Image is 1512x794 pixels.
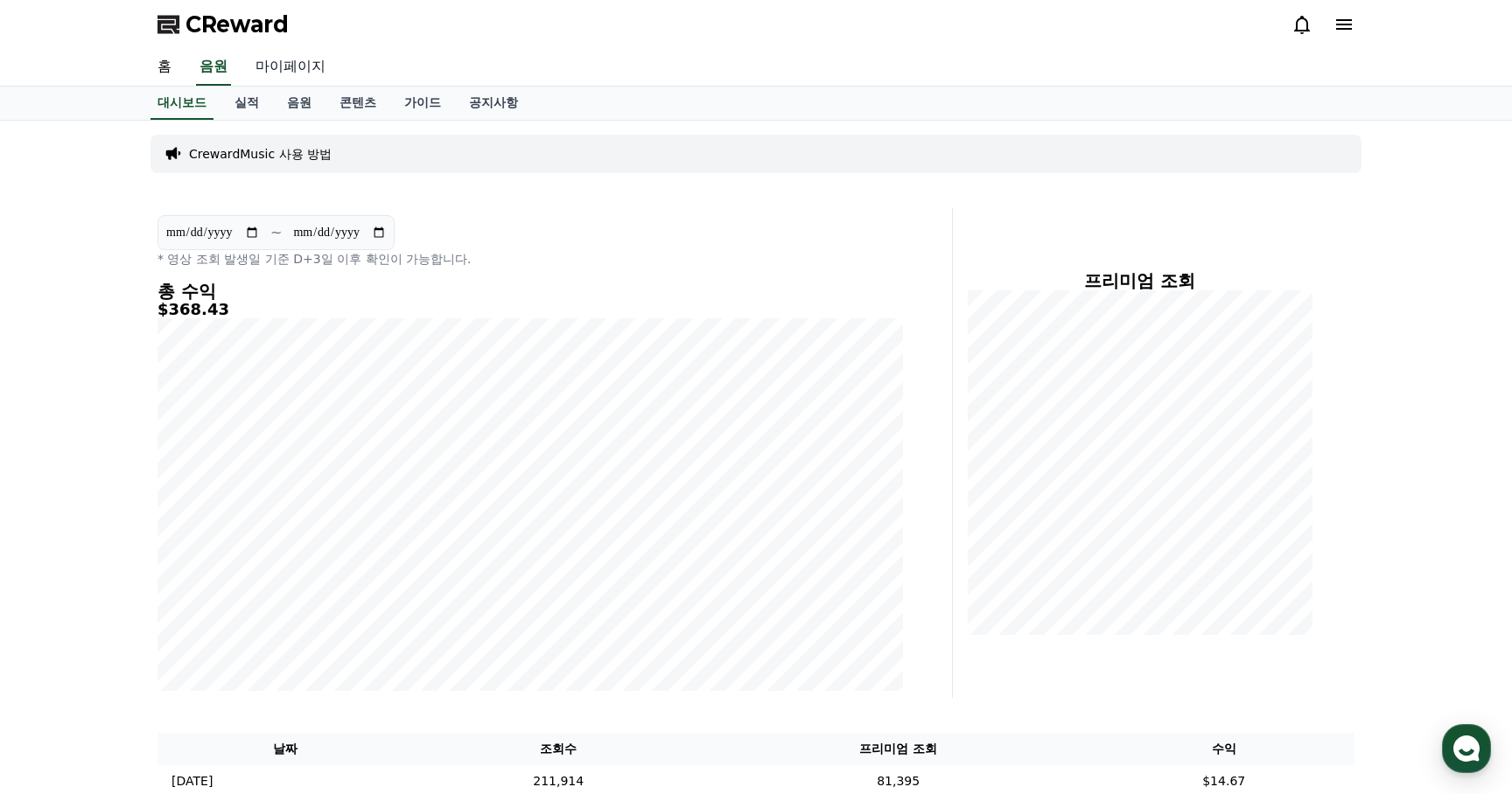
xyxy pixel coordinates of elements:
a: 홈 [143,49,185,86]
a: 음원 [196,49,231,86]
span: 설정 [270,581,291,595]
a: 마이페이지 [241,49,339,86]
p: ~ [270,222,282,243]
a: 공지사항 [455,87,532,120]
h5: $368.43 [157,301,903,318]
p: * 영상 조회 발생일 기준 D+3일 이후 확인이 가능합니다. [157,250,903,268]
span: 대화 [160,582,181,595]
a: 음원 [273,87,325,120]
h4: 총 수익 [157,282,903,301]
th: 날짜 [157,733,414,765]
a: 홈 [5,554,115,598]
p: [DATE] [171,772,213,791]
span: 홈 [55,581,66,595]
h4: 프리미엄 조회 [967,271,1312,290]
th: 프리미엄 조회 [703,733,1094,765]
th: 조회수 [414,733,703,765]
a: CReward [157,10,289,38]
a: 대시보드 [150,87,213,120]
a: 콘텐츠 [325,87,390,120]
a: CrewardMusic 사용 방법 [189,145,332,163]
a: 가이드 [390,87,455,120]
a: 실적 [220,87,273,120]
th: 수익 [1093,733,1354,765]
a: 대화 [115,554,226,598]
span: CReward [185,10,289,38]
a: 설정 [226,554,336,598]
